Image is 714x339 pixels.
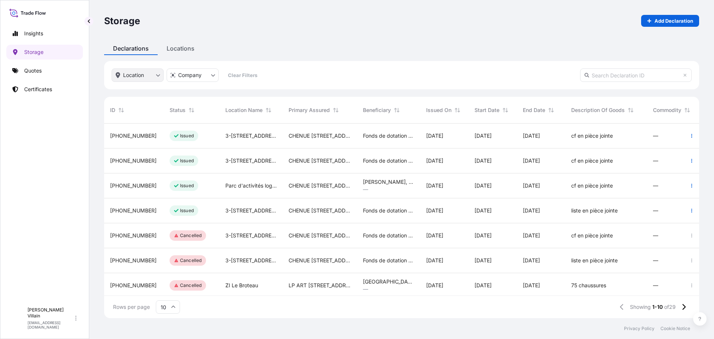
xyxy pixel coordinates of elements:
[547,106,556,115] button: Sort
[187,106,196,115] button: Sort
[225,232,277,239] span: 3-[STREET_ADDRESS]
[110,257,157,264] span: [PHONE_NUMBER]
[117,106,126,115] button: Sort
[571,282,606,289] span: 75 chaussures
[426,257,443,264] span: [DATE]
[289,132,351,140] span: CHENUE [STREET_ADDRESS]
[225,207,277,214] span: 3-[STREET_ADDRESS]
[392,106,401,115] button: Sort
[683,106,692,115] button: Sort
[475,257,492,264] span: [DATE]
[289,282,351,289] span: LP ART [STREET_ADDRESS]
[571,106,625,114] span: Description of Goods
[110,106,115,114] span: ID
[475,157,492,164] span: [DATE]
[110,282,157,289] span: [PHONE_NUMBER]
[363,207,414,214] span: Fonds de dotation [PERSON_NAME]
[523,232,540,239] span: [DATE]
[653,232,658,239] span: —
[225,132,277,140] span: 3-[STREET_ADDRESS]
[228,71,257,79] p: Clear Filters
[6,26,83,41] a: Insights
[225,106,263,114] span: Location Name
[289,232,351,239] span: CHENUE [STREET_ADDRESS]
[630,303,651,311] span: Showing
[475,182,492,189] span: [DATE]
[113,303,150,311] span: Rows per page
[180,258,202,263] p: Cancelled
[289,257,351,264] span: CHENUE [STREET_ADDRESS]
[475,282,492,289] span: [DATE]
[225,257,277,264] span: 3-[STREET_ADDRESS]
[110,207,157,214] span: [PHONE_NUMBER]
[426,132,443,140] span: [DATE]
[24,86,52,93] p: Certificates
[653,207,658,214] span: —
[523,157,540,164] span: [DATE]
[580,68,692,82] input: Search Declaration ID
[523,106,545,114] span: End Date
[653,157,658,164] span: —
[653,132,658,140] span: —
[426,106,451,114] span: Issued On
[24,67,42,74] p: Quotes
[624,326,654,332] a: Privacy Policy
[24,30,43,37] p: Insights
[363,232,414,239] span: Fonds de dotation [PERSON_NAME]
[6,63,83,78] a: Quotes
[363,106,391,114] span: Beneficiary
[653,282,658,289] span: —
[523,132,540,140] span: [DATE]
[363,285,368,293] span: —
[28,307,74,319] p: [PERSON_NAME] Villain
[363,157,414,164] span: Fonds de dotation [PERSON_NAME]
[653,182,658,189] span: —
[167,68,219,82] button: distributor Filter options
[660,326,690,332] a: Cookie Notice
[180,158,194,164] p: Issued
[225,157,277,164] span: 3-[STREET_ADDRESS]
[426,282,443,289] span: [DATE]
[180,133,194,139] p: Issued
[475,106,499,114] span: Start Date
[180,183,194,189] p: Issued
[180,282,202,288] p: Cancelled
[289,207,351,214] span: CHENUE [STREET_ADDRESS]
[110,232,157,239] span: [PHONE_NUMBER]
[289,106,330,114] span: Primary Assured
[110,132,157,140] span: [PHONE_NUMBER]
[222,69,263,81] button: Clear Filters
[501,106,510,115] button: Sort
[110,157,157,164] span: [PHONE_NUMBER]
[571,207,618,214] span: liste en pièce jointe
[158,42,203,55] div: Locations
[571,232,613,239] span: cf en pièce jointe
[363,257,414,264] span: Fonds de dotation [PERSON_NAME]
[104,42,158,55] div: Declarations
[289,182,351,189] span: CHENUE [STREET_ADDRESS]
[363,132,414,140] span: Fonds de dotation [PERSON_NAME]
[180,233,202,239] p: Cancelled
[170,106,186,114] span: Status
[264,106,273,115] button: Sort
[475,232,492,239] span: [DATE]
[571,132,613,140] span: cf en pièce jointe
[180,208,194,214] p: Issued
[6,82,83,97] a: Certificates
[331,106,340,115] button: Sort
[654,17,693,25] p: Add Declaration
[641,15,699,27] a: Add Declaration
[178,71,202,79] p: Company
[664,303,676,311] span: of 29
[363,178,414,186] span: [PERSON_NAME], [STREET_ADDRESS]
[653,106,681,114] span: Commodity
[453,106,462,115] button: Sort
[571,257,618,264] span: liste en pièce jointe
[475,132,492,140] span: [DATE]
[15,314,19,322] span: F
[112,68,164,82] button: location Filter options
[363,278,414,285] span: [GEOGRAPHIC_DATA] Romans
[6,45,83,60] a: Storage
[652,303,663,311] span: 1-10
